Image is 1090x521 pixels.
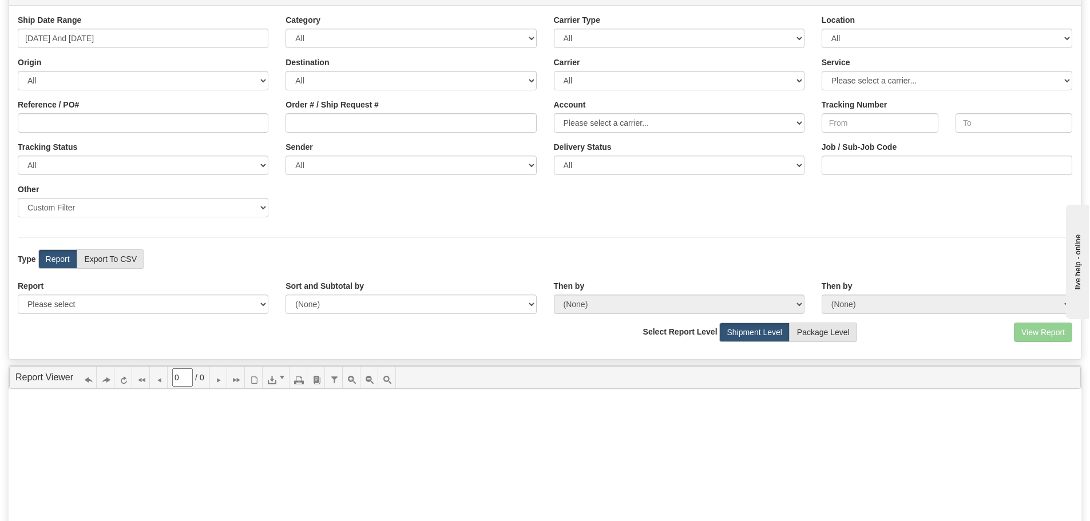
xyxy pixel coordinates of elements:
[554,141,612,153] label: Please ensure data set in report has been RECENTLY tracked from your Shipment History
[286,280,364,292] label: Sort and Subtotal by
[554,14,600,26] label: Carrier Type
[1064,202,1089,319] iframe: chat widget
[18,57,41,68] label: Origin
[195,372,197,383] span: /
[643,326,718,337] label: Select Report Level
[18,141,77,153] label: Tracking Status
[790,323,857,342] label: Package Level
[9,10,106,18] div: live help - online
[18,280,43,292] label: Report
[554,57,580,68] label: Carrier
[822,57,850,68] label: Service
[956,113,1072,133] input: To
[77,249,144,269] label: Export To CSV
[38,249,77,269] label: Report
[18,99,79,110] label: Reference / PO#
[822,99,887,110] label: Tracking Number
[554,99,586,110] label: Account
[18,14,81,26] label: Ship Date Range
[719,323,790,342] label: Shipment Level
[286,14,320,26] label: Category
[1014,323,1072,342] button: View Report
[822,141,897,153] label: Job / Sub-Job Code
[200,372,204,383] span: 0
[822,280,853,292] label: Then by
[15,372,73,382] a: Report Viewer
[18,253,36,265] label: Type
[18,184,39,195] label: Other
[822,113,938,133] input: From
[554,156,804,175] select: Please ensure data set in report has been RECENTLY tracked from your Shipment History
[286,57,329,68] label: Destination
[286,99,379,110] label: Order # / Ship Request #
[554,280,585,292] label: Then by
[286,141,312,153] label: Sender
[822,14,855,26] label: Location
